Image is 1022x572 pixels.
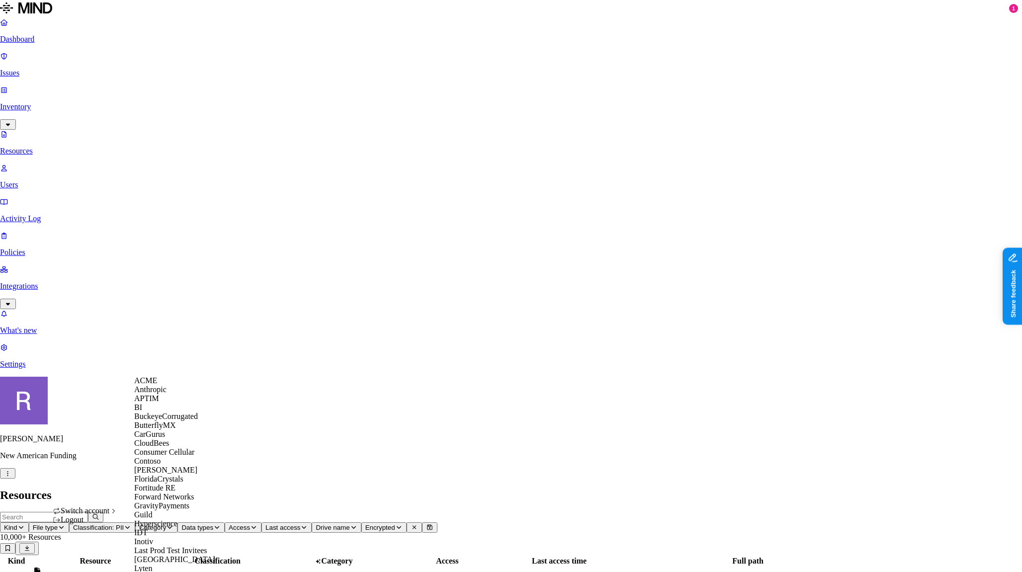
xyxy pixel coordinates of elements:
[392,557,503,566] div: Access
[134,519,177,528] span: Hyperscience
[134,394,159,403] span: APTIM
[321,557,352,565] span: Category
[134,546,207,555] span: Last Prod Test Invitees
[134,439,169,447] span: CloudBees
[134,537,153,546] span: Inotiv
[134,510,152,519] span: Guild
[53,515,117,524] div: Logout
[134,412,198,420] span: BuckeyeCorrugated
[134,528,148,537] span: IDT
[134,385,167,394] span: Anthropic
[134,457,161,465] span: Contoso
[33,524,58,531] span: File type
[1009,4,1018,13] div: 1
[505,557,614,566] div: Last access time
[61,506,109,515] span: Switch account
[134,430,165,438] span: CarGurus
[134,475,183,483] span: FloridaCrystals
[134,555,215,564] span: [GEOGRAPHIC_DATA]
[134,501,189,510] span: GravityPayments
[33,557,158,566] div: Resource
[134,492,194,501] span: Forward Networks
[134,421,176,429] span: ButterflyMX
[134,448,194,456] span: Consumer Cellular
[134,376,157,385] span: ACME
[1,557,31,566] div: Kind
[4,524,17,531] span: Kind
[316,524,349,531] span: Drive name
[265,524,300,531] span: Last access
[73,524,124,531] span: Classification: PII
[134,466,197,474] span: [PERSON_NAME]
[134,403,142,411] span: BI
[365,524,395,531] span: Encrypted
[616,557,880,566] div: Full path
[229,524,250,531] span: Access
[134,484,175,492] span: Fortitude RE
